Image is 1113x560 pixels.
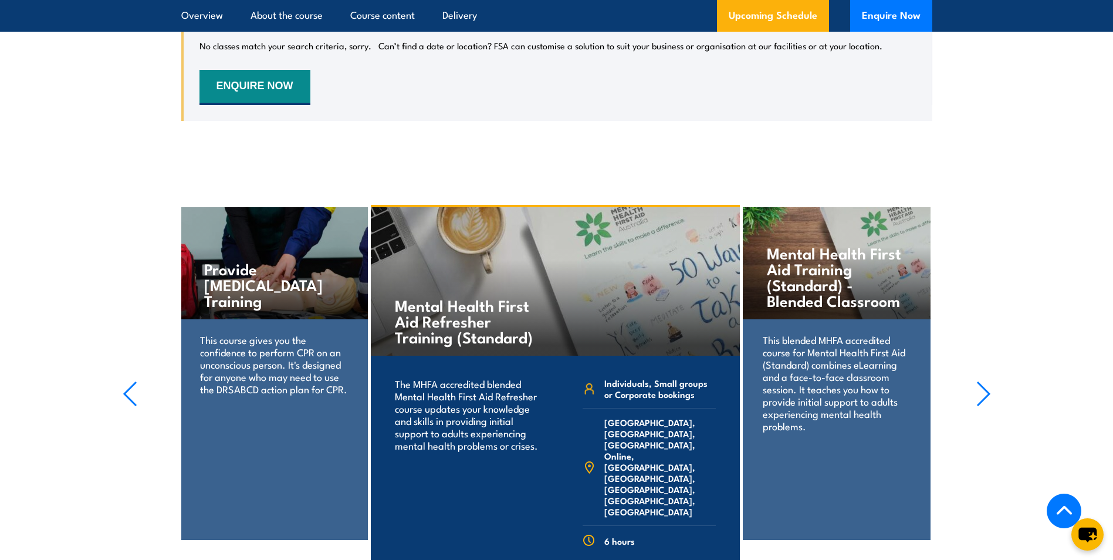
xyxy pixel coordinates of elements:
h4: Mental Health First Aid Refresher Training (Standard) [395,297,533,345]
p: The MHFA accredited blended Mental Health First Aid Refresher course updates your knowledge and s... [395,377,540,451]
p: This blended MHFA accredited course for Mental Health First Aid (Standard) combines eLearning and... [763,333,910,432]
h4: Provide [MEDICAL_DATA] Training [204,261,343,308]
p: Can’t find a date or location? FSA can customise a solution to suit your business or organisation... [378,40,882,52]
p: No classes match your search criteria, sorry. [199,40,371,52]
span: [GEOGRAPHIC_DATA], [GEOGRAPHIC_DATA], [GEOGRAPHIC_DATA], Online, [GEOGRAPHIC_DATA], [GEOGRAPHIC_D... [604,417,716,517]
p: This course gives you the confidence to perform CPR on an unconscious person. It's designed for a... [200,333,347,395]
button: ENQUIRE NOW [199,70,310,105]
button: chat-button [1071,518,1104,551]
span: Individuals, Small groups or Corporate bookings [604,377,716,400]
span: 6 hours [604,535,635,546]
h4: Mental Health First Aid Training (Standard) - Blended Classroom [767,245,906,308]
